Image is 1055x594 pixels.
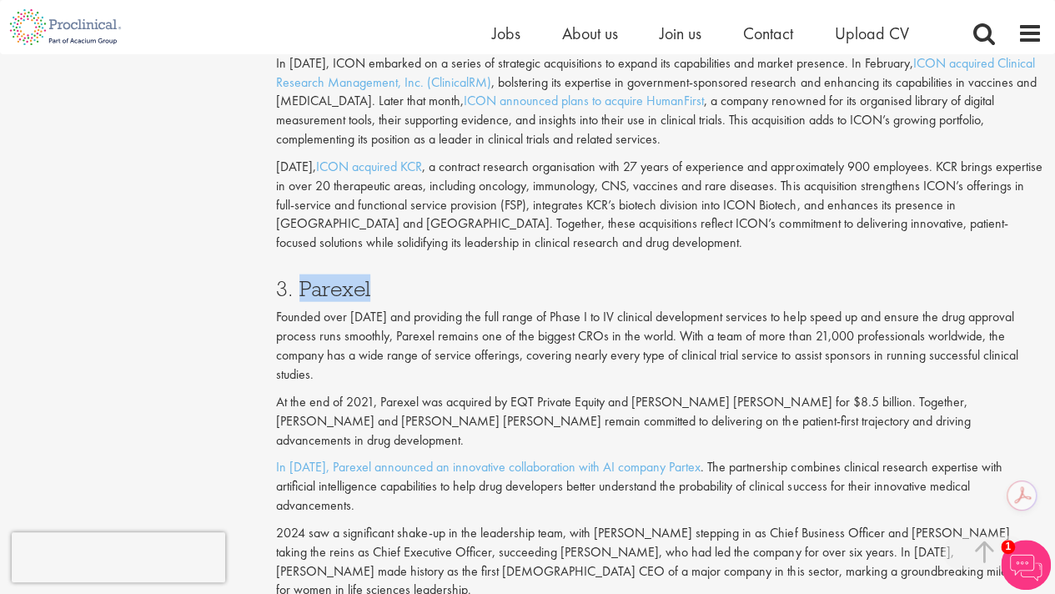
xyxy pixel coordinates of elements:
p: Founded over [DATE] and providing the full range of Phase I to IV clinical development services t... [276,308,1042,384]
a: ICON acquired Clinical Research Management, Inc. (ClinicalRM) [276,54,1034,91]
a: ICON announced plans to acquire HumanFirst [464,92,704,109]
a: Contact [743,23,793,44]
a: Join us [660,23,701,44]
p: At the end of 2021, Parexel was acquired by EQT Private Equity and [PERSON_NAME] [PERSON_NAME] fo... [276,393,1042,451]
a: In [DATE], Parexel announced an innovative collaboration with AI company Partex [276,458,701,476]
a: Upload CV [835,23,909,44]
iframe: reCAPTCHA [12,532,225,582]
a: About us [562,23,618,44]
p: [DATE], , a contract research organisation with 27 years of experience and approximately 900 empl... [276,158,1042,253]
img: Chatbot [1001,540,1051,590]
a: Jobs [492,23,520,44]
p: . The partnership combines clinical research expertise with artificial intelligence capabilities ... [276,458,1042,516]
a: ICON acquired KCR [316,158,422,175]
p: In [DATE], ICON embarked on a series of strategic acquisitions to expand its capabilities and mar... [276,54,1042,149]
h3: 3. Parexel [276,278,1042,300]
span: 1 [1001,540,1015,554]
